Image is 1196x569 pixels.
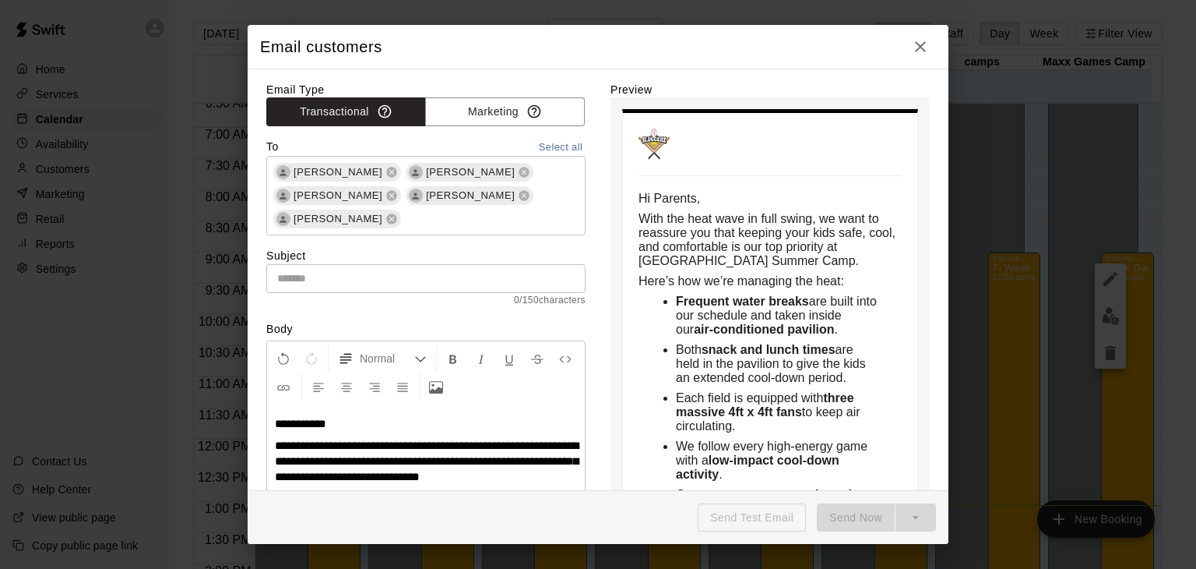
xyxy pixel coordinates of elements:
button: Insert Link [270,373,297,401]
h5: Email customers [260,37,382,58]
button: Select all [536,139,586,157]
span: to keep air circulating. [676,405,864,433]
strong: low-impact cool-down activity [676,454,842,481]
button: Marketing [425,97,585,126]
span: 0 / 150 characters [266,293,586,309]
div: Marie-michele Dube [276,165,290,179]
span: Both [676,343,702,356]
img: Sluggerz Batting Cages [638,129,670,160]
button: Upload Image [423,373,449,401]
button: Format Bold [440,345,466,373]
label: Preview [610,82,930,97]
div: split button [817,504,936,532]
button: Justify Align [389,373,416,401]
div: Tyson Lukenda [409,189,423,203]
label: Body [266,321,586,337]
button: Right Align [361,373,388,401]
button: Undo [270,345,297,373]
strong: air-conditioned pavilion [694,323,834,336]
div: [PERSON_NAME] [273,186,401,205]
div: [PERSON_NAME] [406,186,533,205]
label: Email Type [266,82,586,97]
div: Aimee Lukenda [409,165,423,179]
button: Transactional [266,97,426,126]
span: Each field is equipped with [676,391,823,405]
strong: encouraged to take breaks whenever they need to [676,488,866,515]
span: Campers are [676,488,747,501]
label: To [266,139,279,157]
span: [PERSON_NAME] [420,188,521,203]
strong: snack and lunch times [702,343,835,356]
span: . [719,468,722,481]
span: Hi Parents, [638,192,700,205]
button: Format Italics [468,345,494,373]
div: Grayson Lukenda [276,212,290,226]
span: Here’s how we’re managing the heat: [638,274,844,288]
strong: Frequent water breaks [676,295,809,308]
div: [PERSON_NAME] [273,210,401,228]
button: Format Underline [496,345,522,373]
span: [PERSON_NAME] [287,164,389,180]
span: [PERSON_NAME] [287,211,389,227]
span: We follow every high-energy game with a [676,440,871,467]
button: Format Strikethrough [524,345,551,373]
span: [PERSON_NAME] [420,164,521,180]
button: Insert Code [552,345,579,373]
label: Subject [266,248,586,263]
button: Redo [298,345,325,373]
div: [PERSON_NAME] [406,163,533,182]
span: . [835,323,838,336]
span: Normal [360,351,414,366]
span: are held in the pavilion to give the kids an extended cool-down period. [676,343,869,384]
button: Formatting Options [332,345,433,373]
div: Eli Fortin [276,189,290,203]
span: [PERSON_NAME] [287,188,389,203]
button: Left Align [305,373,332,401]
button: Center Align [333,373,360,401]
div: [PERSON_NAME] [273,163,401,182]
span: With the heat wave in full swing, we want to reassure you that keeping your kids safe, cool, and ... [638,212,899,267]
span: are built into our schedule and taken inside our [676,295,880,336]
strong: three massive 4ft x 4ft fans [676,391,857,419]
